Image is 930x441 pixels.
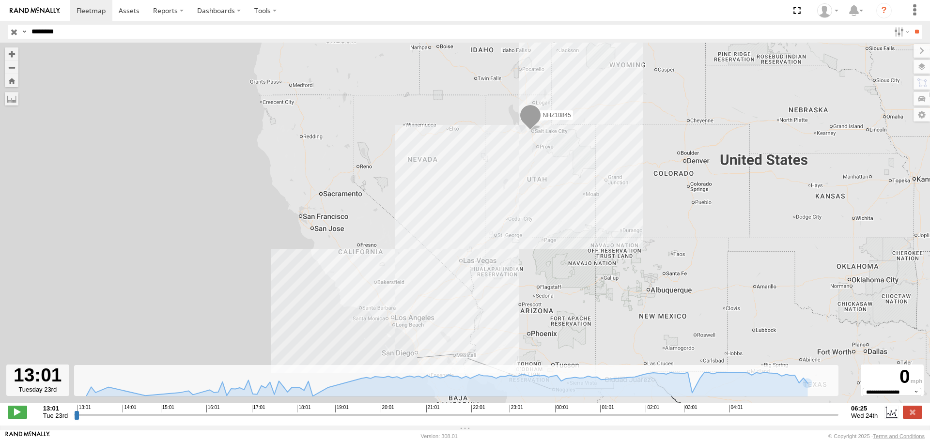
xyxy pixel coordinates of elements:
[421,433,458,439] div: Version: 308.01
[510,405,523,412] span: 23:01
[5,431,50,441] a: Visit our Website
[206,405,220,412] span: 16:01
[43,412,68,419] span: Tue 23rd Sep 2025
[471,405,485,412] span: 22:01
[10,7,60,14] img: rand-logo.svg
[890,25,911,39] label: Search Filter Options
[43,405,68,412] strong: 13:01
[903,406,922,418] label: Close
[20,25,28,39] label: Search Query
[729,405,743,412] span: 04:01
[77,405,91,412] span: 13:01
[252,405,265,412] span: 17:01
[5,74,18,87] button: Zoom Home
[335,405,349,412] span: 19:01
[5,47,18,61] button: Zoom in
[684,405,697,412] span: 03:01
[851,405,878,412] strong: 06:25
[5,61,18,74] button: Zoom out
[161,405,174,412] span: 15:01
[646,405,659,412] span: 02:01
[5,92,18,106] label: Measure
[828,433,925,439] div: © Copyright 2025 -
[851,412,878,419] span: Wed 24th Sep 2025
[814,3,842,18] div: Zulema McIntosch
[862,366,922,388] div: 0
[555,405,569,412] span: 00:01
[426,405,440,412] span: 21:01
[297,405,310,412] span: 18:01
[543,112,571,119] span: NHZ10845
[876,3,892,18] i: ?
[873,433,925,439] a: Terms and Conditions
[8,406,27,418] label: Play/Stop
[914,108,930,122] label: Map Settings
[123,405,136,412] span: 14:01
[600,405,614,412] span: 01:01
[381,405,394,412] span: 20:01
